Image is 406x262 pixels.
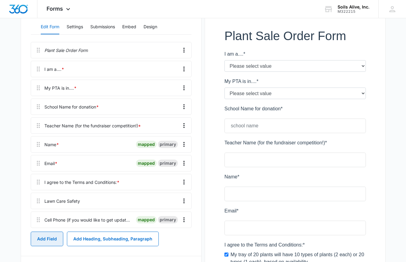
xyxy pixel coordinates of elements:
[338,9,370,14] div: account id
[136,216,157,223] div: mapped
[144,20,157,34] button: Design
[90,20,115,34] button: Submissions
[67,232,159,246] button: Add Heading, Subheading, Paragraph
[44,66,64,72] div: I am a....
[179,83,189,93] button: Overflow Menu
[41,20,59,34] button: Edit Form
[122,20,136,34] button: Embed
[44,141,59,148] div: Name
[6,222,141,237] label: My tray of 20 plants will have 10 types of plants (2 each) or 20 types (1 each), based on availab...
[179,45,189,55] button: Overflow Menu
[44,104,99,110] div: School Name for donation
[44,198,80,204] div: Lawn Care Safety
[179,158,189,168] button: Overflow Menu
[158,216,178,223] div: primary
[338,5,370,9] div: account name
[44,217,131,223] div: Cell Phone (if you would like to get updates about the plant sale via text message instead of email)
[44,160,57,167] div: Email
[44,122,141,129] div: Teacher Name (for the fundraiser competition!)
[158,160,178,167] div: primary
[44,179,120,185] div: I agree to the Terms and Conditions:
[179,177,189,187] button: Overflow Menu
[158,141,178,148] div: primary
[136,141,157,148] div: mapped
[179,196,189,206] button: Overflow Menu
[6,240,141,254] label: I will attend (or send a friend) to pick up my plants (save $25 on a delivery fee).
[31,232,63,246] button: Add Field
[44,85,77,91] div: My PTA is in....
[47,5,63,12] span: Forms
[179,215,189,225] button: Overflow Menu
[179,121,189,130] button: Overflow Menu
[179,64,189,74] button: Overflow Menu
[136,160,157,167] div: mapped
[67,20,83,34] button: Settings
[44,47,88,53] p: Plant Sale Order Form
[179,102,189,112] button: Overflow Menu
[179,140,189,149] button: Overflow Menu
